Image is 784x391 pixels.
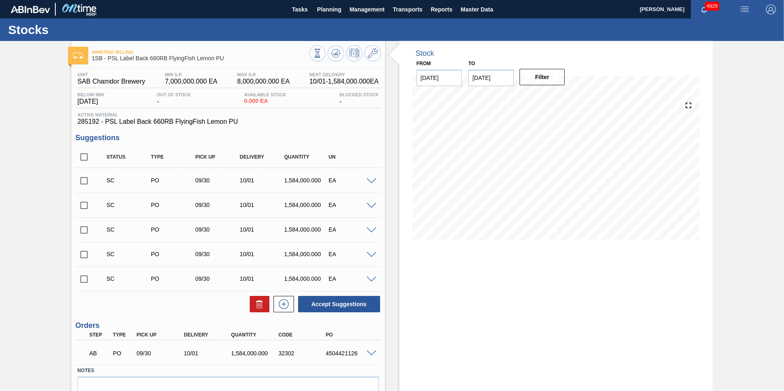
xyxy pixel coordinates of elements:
div: PO [324,332,376,338]
button: Stocks Overview [309,45,326,61]
button: Update Chart [328,45,344,61]
img: Logout [766,5,776,14]
div: Suggestion Created [105,226,154,233]
span: 1SB - PSL Label Back 660RB FlyingFish Lemon PU [92,55,309,61]
div: Pick up [193,154,243,160]
span: [DATE] [77,98,104,105]
div: Delivery [238,154,287,160]
h3: Orders [75,321,381,330]
div: - [155,92,193,105]
span: Reports [431,5,452,14]
div: 1,584,000.000 [282,202,332,208]
div: Suggestion Created [105,275,154,282]
img: userActions [740,5,750,14]
button: Accept Suggestions [298,296,380,312]
div: 10/01/2025 [238,177,287,184]
div: 10/01/2025 [238,275,287,282]
div: 1,584,000.000 [282,226,332,233]
div: 1,584,000.000 [282,275,332,282]
div: Quantity [282,154,332,160]
div: 09/30/2025 [193,275,243,282]
div: Code [276,332,329,338]
div: 1,584,000.000 [229,350,282,357]
div: Type [149,154,198,160]
div: Type [111,332,135,338]
input: mm/dd/yyyy [468,70,514,86]
div: EA [326,226,376,233]
div: Step [87,332,112,338]
div: Suggestion Created [105,177,154,184]
div: Accept Suggestions [294,295,381,313]
span: Tasks [291,5,309,14]
input: mm/dd/yyyy [417,70,462,86]
div: 10/01/2025 [238,226,287,233]
span: Awaiting Billing [92,50,309,55]
div: Status [105,154,154,160]
div: Delete Suggestions [246,296,269,312]
span: Next Delivery [309,72,378,77]
span: Management [349,5,385,14]
div: EA [326,177,376,184]
div: 09/30/2025 [193,226,243,233]
div: 10/01/2025 [182,350,235,357]
label: Notes [77,365,379,377]
div: Purchase order [149,251,198,257]
div: 09/30/2025 [193,202,243,208]
span: 4929 [705,2,719,11]
span: 0.000 EA [244,98,286,104]
div: 1,584,000.000 [282,177,332,184]
span: Available Stock [244,92,286,97]
span: 10/01 - 1,584,000.000 EA [309,78,378,85]
span: Blocked Stock [340,92,379,97]
div: EA [326,251,376,257]
span: Planning [317,5,341,14]
div: Pick up [134,332,187,338]
div: 10/01/2025 [238,251,287,257]
div: Delivery [182,332,235,338]
div: Purchase order [149,275,198,282]
span: SAB Chamdor Brewery [77,78,145,85]
div: Purchase order [111,350,135,357]
span: 8,000,000.000 EA [237,78,289,85]
div: EA [326,202,376,208]
span: Out Of Stock [157,92,191,97]
button: Schedule Inventory [346,45,362,61]
div: 32302 [276,350,329,357]
span: 7,000,000.000 EA [165,78,217,85]
div: Quantity [229,332,282,338]
div: UN [326,154,376,160]
div: 10/01/2025 [238,202,287,208]
div: Suggestion Created [105,251,154,257]
span: Master Data [460,5,493,14]
span: 285192 - PSL Label Back 660RB FlyingFish Lemon PU [77,118,379,125]
label: to [468,61,475,66]
div: 09/30/2025 [193,177,243,184]
div: 09/30/2025 [193,251,243,257]
span: Unit [77,72,145,77]
h3: Suggestions [75,134,381,142]
div: 09/30/2025 [134,350,187,357]
button: Go to Master Data / General [365,45,381,61]
div: Suggestion Created [105,202,154,208]
div: 4504421126 [324,350,376,357]
span: Below Min [77,92,104,97]
div: Purchase order [149,202,198,208]
span: MIN S.P. [165,72,217,77]
p: AB [89,350,110,357]
div: New suggestion [269,296,294,312]
div: Purchase order [149,226,198,233]
span: Active Material [77,112,379,117]
button: Filter [520,69,565,85]
div: 1,584,000.000 [282,251,332,257]
button: Notifications [691,4,717,15]
div: Stock [416,49,434,58]
img: Ícone [73,52,83,59]
div: EA [326,275,376,282]
div: Purchase order [149,177,198,184]
div: Awaiting Billing [87,344,112,362]
h1: Stocks [8,25,154,34]
span: Transports [393,5,422,14]
span: MAX S.P. [237,72,289,77]
div: - [337,92,381,105]
label: From [417,61,431,66]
